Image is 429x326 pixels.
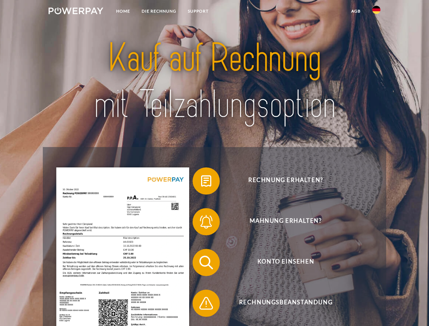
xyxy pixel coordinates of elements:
a: Home [110,5,136,17]
span: Konto einsehen [202,249,369,276]
img: de [372,6,380,14]
img: title-powerpay_de.svg [65,33,364,130]
a: agb [345,5,367,17]
span: Rechnung erhalten? [202,167,369,195]
img: qb_bell.svg [198,213,215,230]
img: qb_search.svg [198,254,215,271]
button: Rechnung erhalten? [193,167,369,195]
span: Mahnung erhalten? [202,208,369,235]
a: DIE RECHNUNG [136,5,182,17]
img: qb_warning.svg [198,295,215,312]
img: logo-powerpay-white.svg [49,7,103,14]
button: Konto einsehen [193,249,369,276]
button: Rechnungsbeanstandung [193,290,369,317]
img: qb_bill.svg [198,173,215,189]
a: SUPPORT [182,5,214,17]
button: Mahnung erhalten? [193,208,369,235]
span: Rechnungsbeanstandung [202,290,369,317]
